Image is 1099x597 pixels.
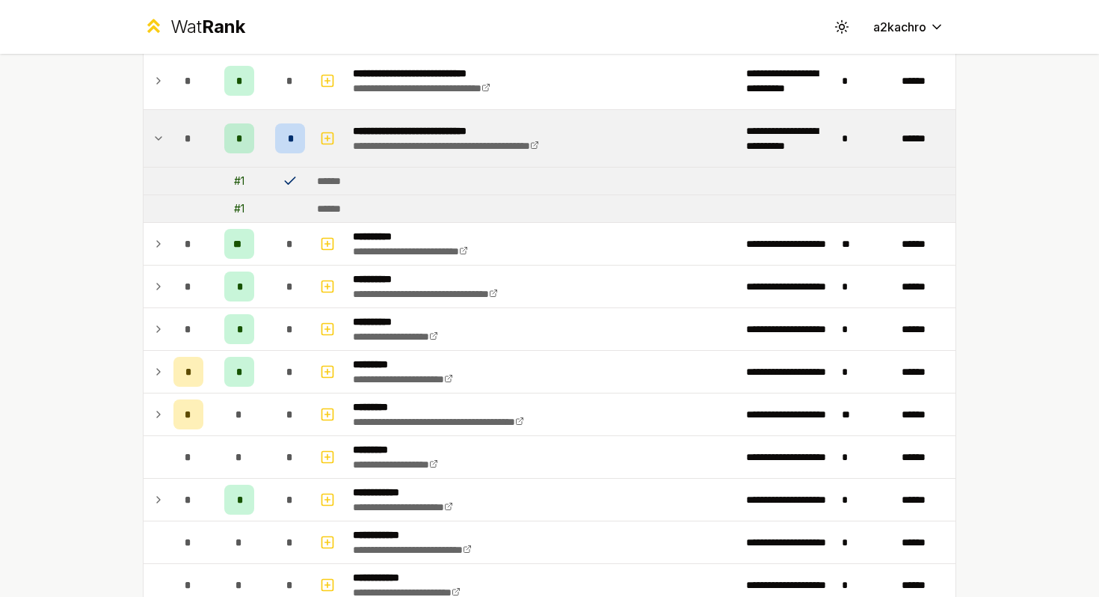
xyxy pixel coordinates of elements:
a: WatRank [143,15,245,39]
div: Wat [170,15,245,39]
div: # 1 [234,174,244,189]
span: Rank [202,16,245,37]
button: a2kachro [861,13,956,40]
div: # 1 [234,201,244,216]
span: a2kachro [873,18,926,36]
